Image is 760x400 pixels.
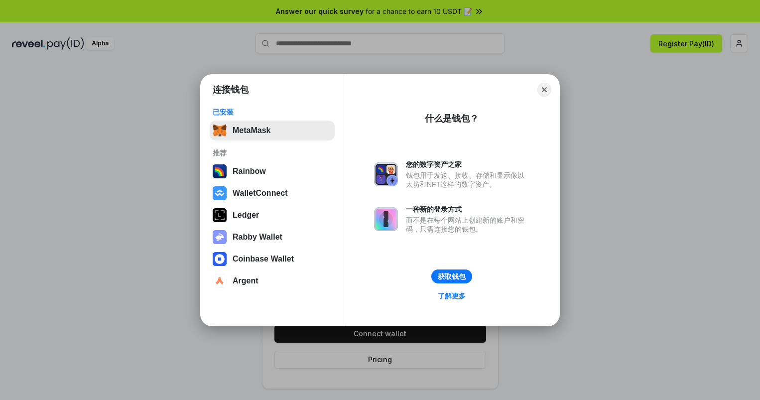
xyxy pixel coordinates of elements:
button: Rainbow [210,161,335,181]
div: 而不是在每个网站上创建新的账户和密码，只需连接您的钱包。 [406,216,529,234]
img: svg+xml,%3Csvg%20xmlns%3D%22http%3A%2F%2Fwww.w3.org%2F2000%2Fsvg%22%20fill%3D%22none%22%20viewBox... [374,207,398,231]
img: svg+xml,%3Csvg%20width%3D%2228%22%20height%3D%2228%22%20viewBox%3D%220%200%2028%2028%22%20fill%3D... [213,186,227,200]
a: 了解更多 [432,289,472,302]
h1: 连接钱包 [213,84,249,96]
button: Ledger [210,205,335,225]
div: 获取钱包 [438,272,466,281]
img: svg+xml,%3Csvg%20fill%3D%22none%22%20height%3D%2233%22%20viewBox%3D%220%200%2035%2033%22%20width%... [213,124,227,137]
img: svg+xml,%3Csvg%20width%3D%22120%22%20height%3D%22120%22%20viewBox%3D%220%200%20120%20120%22%20fil... [213,164,227,178]
div: Rabby Wallet [233,233,282,242]
div: 一种新的登录方式 [406,205,529,214]
button: 获取钱包 [431,269,472,283]
div: 您的数字资产之家 [406,160,529,169]
div: 已安装 [213,108,332,117]
div: 什么是钱包？ [425,113,479,125]
div: MetaMask [233,126,270,135]
div: 钱包用于发送、接收、存储和显示像以太坊和NFT这样的数字资产。 [406,171,529,189]
div: 推荐 [213,148,332,157]
button: Close [537,83,551,97]
img: svg+xml,%3Csvg%20width%3D%2228%22%20height%3D%2228%22%20viewBox%3D%220%200%2028%2028%22%20fill%3D... [213,252,227,266]
img: svg+xml,%3Csvg%20xmlns%3D%22http%3A%2F%2Fwww.w3.org%2F2000%2Fsvg%22%20fill%3D%22none%22%20viewBox... [213,230,227,244]
img: svg+xml,%3Csvg%20xmlns%3D%22http%3A%2F%2Fwww.w3.org%2F2000%2Fsvg%22%20fill%3D%22none%22%20viewBox... [374,162,398,186]
div: Coinbase Wallet [233,255,294,264]
div: 了解更多 [438,291,466,300]
img: svg+xml,%3Csvg%20width%3D%2228%22%20height%3D%2228%22%20viewBox%3D%220%200%2028%2028%22%20fill%3D... [213,274,227,288]
button: MetaMask [210,121,335,140]
button: Rabby Wallet [210,227,335,247]
button: WalletConnect [210,183,335,203]
div: Argent [233,276,258,285]
div: WalletConnect [233,189,288,198]
button: Coinbase Wallet [210,249,335,269]
img: svg+xml,%3Csvg%20xmlns%3D%22http%3A%2F%2Fwww.w3.org%2F2000%2Fsvg%22%20width%3D%2228%22%20height%3... [213,208,227,222]
div: Rainbow [233,167,266,176]
div: Ledger [233,211,259,220]
button: Argent [210,271,335,291]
